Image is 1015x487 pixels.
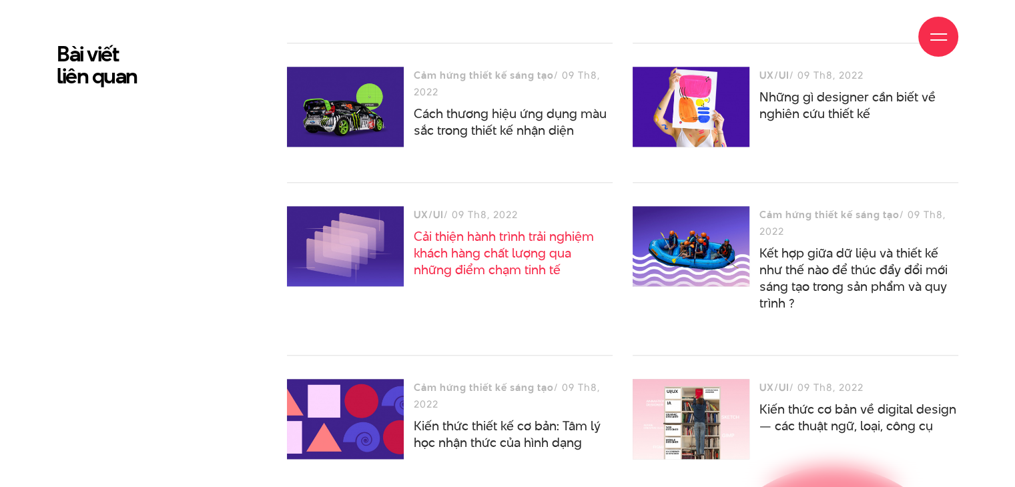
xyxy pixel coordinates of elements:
h3: UX/UI [759,379,789,396]
div: / 09 Th8, 2022 [759,379,958,396]
div: / 09 Th8, 2022 [414,379,613,412]
h3: Cảm hứng thiết kế sáng tạo [414,67,554,83]
a: Cách thương hiệu ứng dụng màu sắc trong thiết kế nhận diện [414,105,607,139]
h3: Cảm hứng thiết kế sáng tạo [759,206,900,223]
h3: UX/UI [414,206,444,223]
a: Kiến thức thiết kế cơ bản: Tâm lý học nhận thức của hình dạng [414,417,601,452]
div: / 09 Th8, 2022 [414,67,613,100]
a: Những gì designer cần biết về nghiên cứu thiết kế [759,88,936,123]
a: Kiến thức cơ bản về digital design — các thuật ngữ, loại, công cụ [759,400,956,435]
h3: Cảm hứng thiết kế sáng tạo [414,379,554,396]
a: Kết hợp giữa dữ liệu và thiết kế như thế nào để thúc đẩy đổi mới sáng tạo trong sản phẩm và quy t... [759,244,948,312]
div: / 09 Th8, 2022 [759,67,958,83]
h2: Bài viết liên quan [57,43,267,87]
div: / 09 Th8, 2022 [759,206,958,239]
h3: UX/UI [759,67,789,83]
div: / 09 Th8, 2022 [414,206,613,223]
a: Cải thiện hành trình trải nghiệm khách hàng chất lượng qua những điểm chạm tinh tế [414,227,594,279]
